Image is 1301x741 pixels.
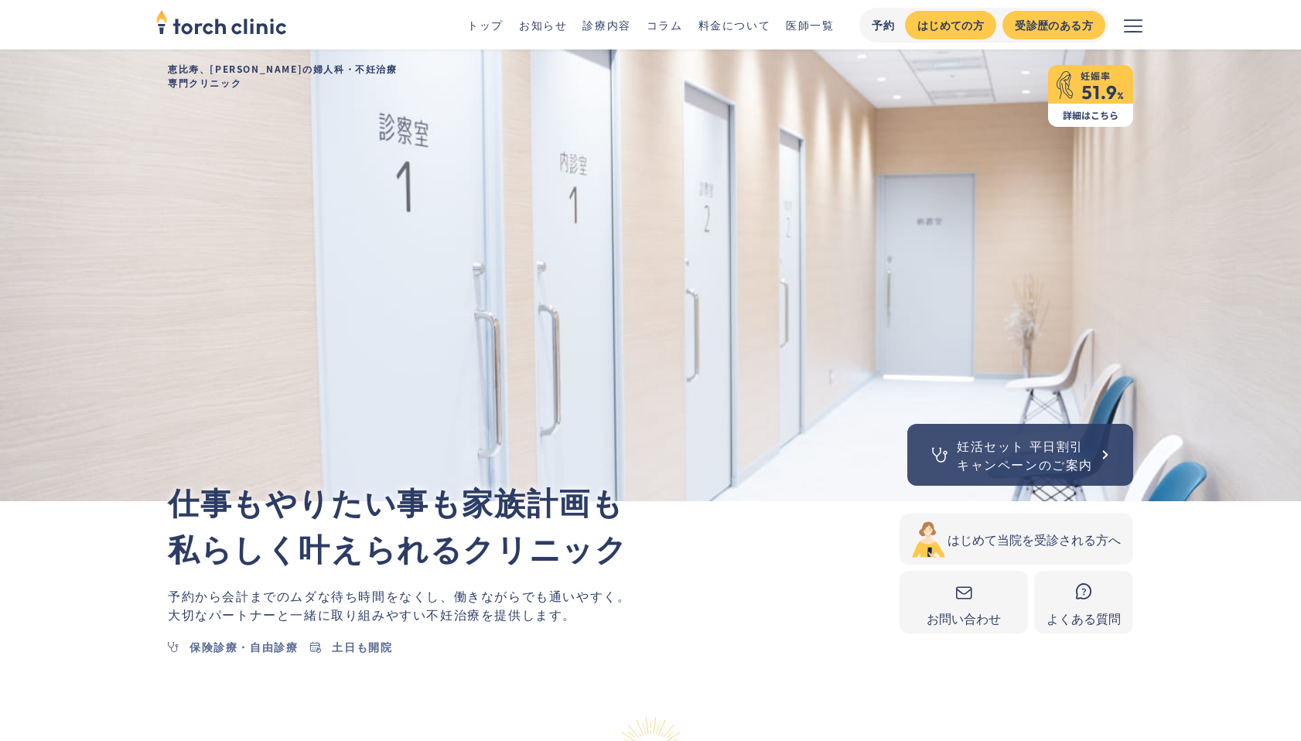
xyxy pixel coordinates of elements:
[519,17,567,32] a: お知らせ
[168,586,454,605] span: 予約から会計までのムダな待ち時間をなくし、
[786,17,834,32] a: 医師一覧
[917,17,984,33] div: はじめての方
[467,17,504,32] a: トップ
[957,436,1093,473] div: 妊活セット 平日割引 キャンペーンのご案内
[168,586,900,623] p: 働きながらでも通いやすく。 不妊治療を提供します。
[900,514,1133,565] a: はじめて当院を受診される方へ
[1015,17,1093,33] div: 受診歴のある方
[1002,11,1105,39] a: 受診歴のある方
[155,11,287,39] a: home
[1047,609,1121,627] div: よくある質問
[1034,571,1133,633] a: よくある質問
[905,11,996,39] a: はじめての方
[647,17,683,32] a: コラム
[332,639,392,655] div: 土日も開院
[155,50,1146,102] h1: 恵比寿、[PERSON_NAME]の婦人科・不妊治療 専門クリニック
[190,639,298,655] div: 保険診療・自由診療
[168,478,900,571] p: 仕事もやりたい事も家族計画も 私らしく叶えられるクリニック
[698,17,771,32] a: 料金について
[155,5,287,39] img: torch clinic
[912,609,1016,627] div: お問い合わせ
[948,530,1121,548] div: はじめて当院を受診される方へ
[582,17,630,32] a: 診療内容
[929,444,951,466] img: 聴診器のアイコン
[907,424,1133,486] a: 妊活セット 平日割引キャンペーンのご案内
[872,17,896,33] div: 予約
[900,571,1028,633] a: お問い合わせ
[168,605,426,623] span: 大切なパートナーと一緒に取り組みやすい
